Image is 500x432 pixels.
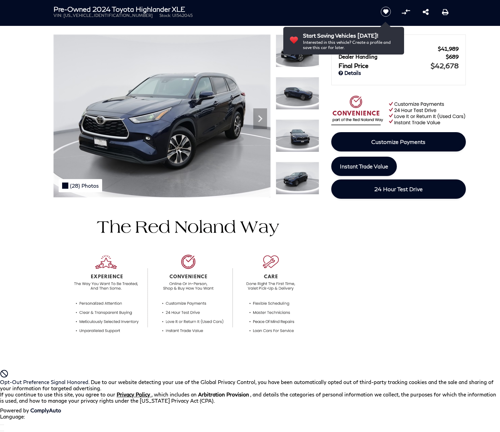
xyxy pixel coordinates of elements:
[276,35,319,67] img: Used 2024 Blueprint Toyota XLE image 1
[159,13,171,18] span: Stock:
[117,391,150,397] u: Privacy Policy
[339,46,438,52] span: Red [PERSON_NAME]
[339,62,431,69] span: Final Price
[438,46,459,52] span: $41,989
[331,179,466,199] a: 24 Hour Test Drive
[431,61,459,70] span: $42,678
[331,157,397,176] a: Instant Trade Value
[339,53,459,60] a: Dealer Handling $689
[198,391,249,397] strong: Arbitration Provision
[374,186,423,192] span: 24 Hour Test Drive
[442,8,449,16] a: Print this Pre-Owned 2024 Toyota Highlander XLE
[53,5,91,13] strong: Pre-Owned
[339,70,459,76] a: Details
[378,6,393,17] button: Save vehicle
[53,35,271,197] img: Used 2024 Blueprint Toyota XLE image 1
[331,132,466,151] a: Customize Payments
[401,7,411,17] button: Compare Vehicle
[53,5,369,13] h1: 2024 Toyota Highlander XLE
[446,53,459,60] span: $689
[371,138,425,145] span: Customize Payments
[63,13,153,18] span: [US_VEHICLE_IDENTIFICATION_NUMBER]
[276,77,319,110] img: Used 2024 Blueprint Toyota XLE image 2
[339,53,446,60] span: Dealer Handling
[59,179,102,192] div: (28) Photos
[30,407,61,413] a: ComplyAuto
[276,119,319,152] img: Used 2024 Blueprint Toyota XLE image 3
[340,163,388,169] span: Instant Trade Value
[53,13,62,18] span: VIN:
[276,162,319,195] img: Used 2024 Blueprint Toyota XLE image 4
[117,391,151,397] a: Privacy Policy
[339,46,459,52] a: Red [PERSON_NAME] $41,989
[253,108,267,129] div: Next
[423,8,429,16] a: Share this Pre-Owned 2024 Toyota Highlander XLE
[339,61,459,70] a: Final Price $42,678
[172,13,193,18] span: UI542045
